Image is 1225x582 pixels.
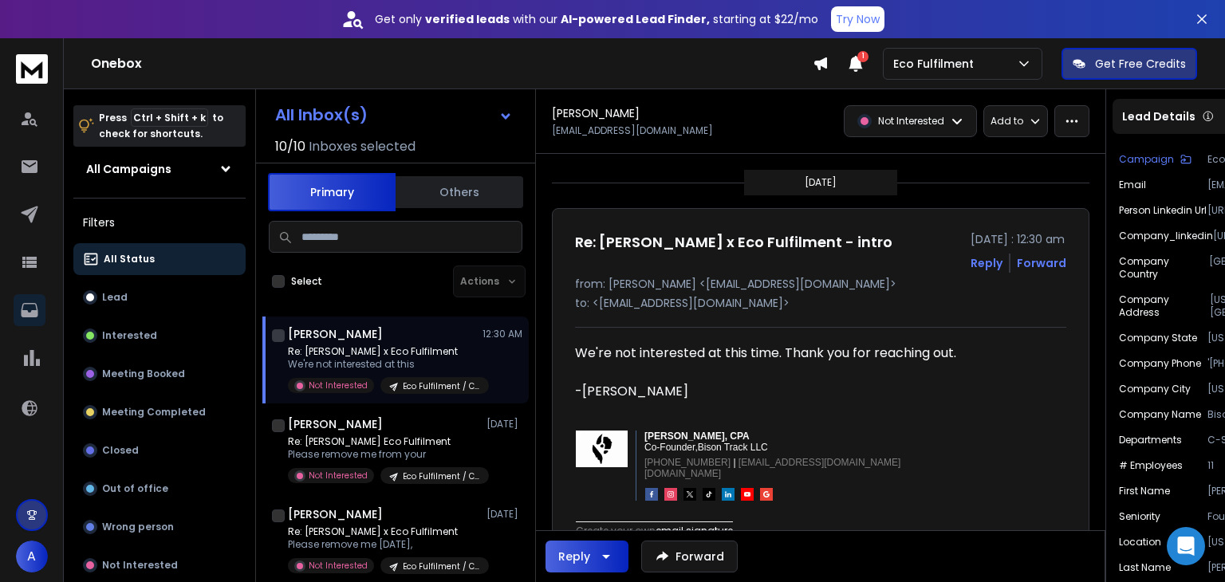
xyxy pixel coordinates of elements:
button: All Status [73,243,246,275]
button: Out of office [73,473,246,505]
button: A [16,541,48,572]
img: tiktok [703,488,715,501]
p: Company Phone [1119,357,1201,370]
span: Bison Track LLC [698,442,768,453]
p: Please remove me [DATE], [288,538,479,551]
p: [DATE] [486,508,522,521]
p: Get Free Credits [1095,56,1186,72]
strong: verified leads [425,11,510,27]
b: [PERSON_NAME], CPA [644,431,750,442]
div: -[PERSON_NAME] [575,382,1041,401]
button: Wrong person [73,511,246,543]
p: 12:30 AM [483,328,522,340]
p: Lead Details [1122,108,1195,124]
a: [EMAIL_ADDRESS][DOMAIN_NAME] [739,457,900,468]
button: Campaign [1119,153,1192,166]
p: All Status [104,253,155,265]
img: twitter [683,488,696,501]
span: email signature [656,524,733,537]
p: Not Interested [309,560,368,572]
button: Primary [268,173,396,211]
p: Eco Fulfilment / Case Study / 11-50 [403,380,479,392]
p: # Employees [1119,459,1183,472]
p: Company Country [1119,255,1209,281]
button: Get Free Credits [1062,48,1197,80]
p: Eco Fulfilment / Case Study / 11-50 [403,470,479,482]
p: Get only with our starting at $22/mo [375,11,818,27]
p: Departments [1119,434,1182,446]
a: Create your ownemail signature [576,524,733,537]
div: Forward [1017,255,1066,271]
p: Last Name [1119,561,1171,574]
div: Reply [558,549,590,564]
p: Re: [PERSON_NAME] x Eco Fulfilment [288,525,479,538]
p: Meeting Completed [102,406,206,419]
img: logo [16,54,48,84]
p: Lead [102,291,128,304]
h3: Filters [73,211,246,234]
p: Email [1119,179,1146,191]
span: Co-Founder [644,442,695,453]
div: We're not interested at this time. Thank you for reaching out. [575,344,1041,363]
p: Interested [102,329,157,342]
p: Company Name [1119,408,1201,421]
img: linkedin [722,488,735,501]
p: Wrong person [102,521,174,533]
button: All Inbox(s) [262,99,526,131]
p: Company City [1119,383,1191,395]
p: Add to [991,115,1023,128]
div: , [644,431,1019,453]
p: Campaign [1119,153,1174,166]
img: photo [576,431,628,467]
p: Person Linkedin Url [1119,204,1207,217]
label: Select [291,275,322,288]
h1: Onebox [91,54,813,73]
button: Reply [546,541,628,572]
a: [DOMAIN_NAME] [644,468,721,479]
h1: [PERSON_NAME] [552,105,640,121]
div: Open Intercom Messenger [1167,527,1205,565]
p: [DATE] [805,176,837,189]
img: instagram [664,488,677,501]
h3: Inboxes selected [309,137,416,156]
button: Reply [971,255,1002,271]
p: Meeting Booked [102,368,185,380]
p: Eco Fulfilment [893,56,980,72]
button: Meeting Booked [73,358,246,390]
p: from: [PERSON_NAME] <[EMAIL_ADDRESS][DOMAIN_NAME]> [575,276,1066,292]
p: Not Interested [878,115,944,128]
span: 1 [857,51,869,62]
p: Out of office [102,482,168,495]
p: Eco Fulfilment / Case Study / 11-50 [403,560,479,572]
button: All Campaigns [73,153,246,185]
button: Forward [641,541,738,572]
a: [PHONE_NUMBER] [644,457,731,468]
h1: Re: [PERSON_NAME] x Eco Fulfilment - intro [575,231,892,254]
p: Closed [102,444,139,457]
p: company_linkedin [1119,230,1213,242]
h1: [PERSON_NAME] [288,416,383,432]
p: Not Interested [309,379,368,391]
p: [DATE] [486,418,522,431]
p: Not Interested [309,470,368,482]
p: Not Interested [102,559,178,572]
img: facebook [645,488,658,501]
button: Meeting Completed [73,396,246,428]
p: First Name [1119,485,1170,497]
h1: [PERSON_NAME] [288,506,383,522]
p: Press to check for shortcuts. [99,110,223,142]
strong: AI-powered Lead Finder, [561,11,710,27]
span: 10 / 10 [275,137,305,156]
p: Please remove me from your [288,448,479,461]
h1: [PERSON_NAME] [288,326,383,342]
span: | [733,457,735,468]
button: Try Now [831,6,884,32]
button: Others [396,175,523,210]
p: Company State [1119,332,1197,344]
span: Ctrl + Shift + k [131,108,208,127]
p: Seniority [1119,510,1160,523]
button: Closed [73,435,246,466]
button: Interested [73,320,246,352]
img: youtube [741,488,754,501]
